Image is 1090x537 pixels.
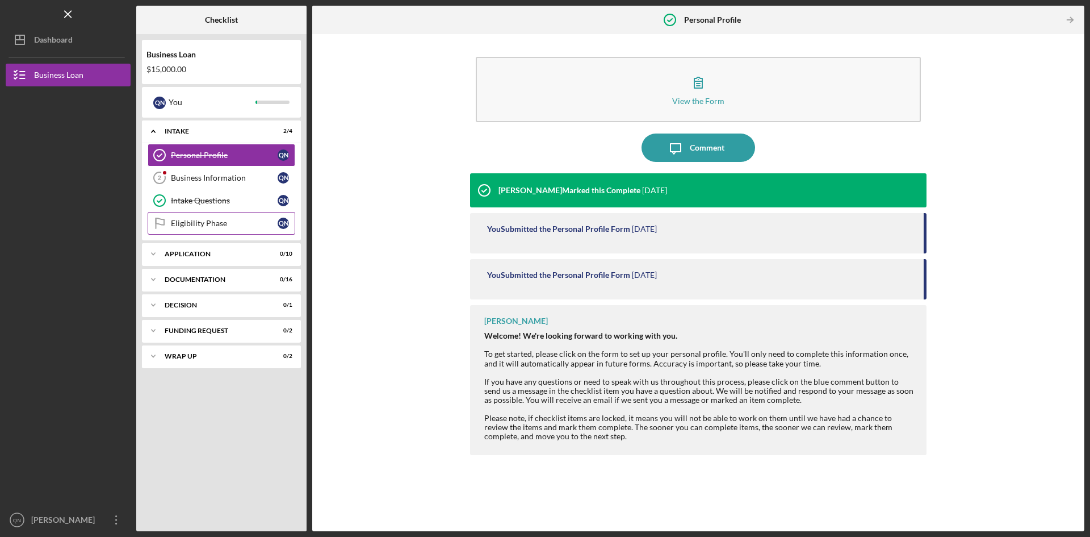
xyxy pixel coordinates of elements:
div: Q N [153,97,166,109]
div: You [169,93,255,112]
div: Q N [278,172,289,184]
time: 2025-09-30 19:22 [632,224,657,234]
div: Intake Questions [171,196,278,205]
div: Business Loan [146,50,296,59]
div: Eligibility Phase [171,219,278,228]
text: QN [13,517,21,523]
div: Q N [278,195,289,206]
div: Documentation [165,276,264,283]
div: Funding Request [165,327,264,334]
button: View the Form [476,57,921,122]
div: [PERSON_NAME] [28,509,102,534]
time: 2025-10-01 17:06 [642,186,667,195]
div: [PERSON_NAME] Marked this Complete [498,186,640,195]
div: You Submitted the Personal Profile Form [487,224,630,234]
a: Eligibility PhaseQN [148,212,295,235]
div: You Submitted the Personal Profile Form [487,270,630,280]
div: 0 / 16 [272,276,292,283]
div: 0 / 1 [272,302,292,309]
div: Q N [278,149,289,161]
button: Business Loan [6,64,131,86]
div: Business Loan [34,64,83,89]
a: Intake QuestionsQN [148,189,295,212]
a: 2Business InformationQN [148,166,295,189]
button: QN[PERSON_NAME] [6,509,131,531]
b: Personal Profile [684,15,741,24]
a: Personal ProfileQN [148,144,295,166]
div: Dashboard [34,28,73,54]
div: Comment [690,134,724,162]
div: 0 / 10 [272,251,292,257]
div: 0 / 2 [272,353,292,360]
time: 2025-09-30 19:15 [632,270,657,280]
div: Intake [165,128,264,135]
div: Decision [165,302,264,309]
b: Checklist [205,15,238,24]
div: Business Information [171,173,278,182]
div: Wrap up [165,353,264,360]
div: [PERSON_NAME] [484,317,548,326]
div: Q N [278,218,289,229]
button: Dashboard [6,28,131,51]
tspan: 2 [158,174,161,181]
div: 0 / 2 [272,327,292,334]
div: $15,000.00 [146,65,296,74]
div: To get started, please click on the form to set up your personal profile. You'll only need to com... [484,331,915,441]
div: Personal Profile [171,151,278,160]
button: Comment [642,134,755,162]
div: View the Form [672,97,724,105]
strong: Welcome! We're looking forward to working with you. [484,331,677,340]
div: 2 / 4 [272,128,292,135]
div: Application [165,251,264,257]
